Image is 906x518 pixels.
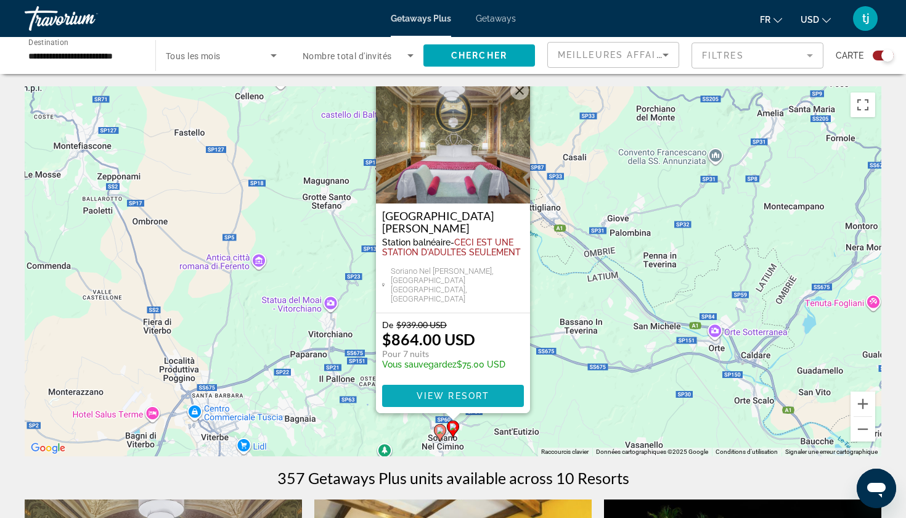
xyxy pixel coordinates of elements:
[760,15,770,25] span: fr
[451,237,454,247] span: -
[836,47,863,64] span: Carte
[382,319,393,330] span: De
[28,440,68,456] img: Google
[857,469,896,508] iframe: Bouton de lancement de la fenêtre de messagerie
[391,266,524,303] span: Soriano Nel [PERSON_NAME], [GEOGRAPHIC_DATA] [GEOGRAPHIC_DATA], [GEOGRAPHIC_DATA]
[451,51,507,60] span: Chercher
[558,50,676,60] span: Meilleures affaires
[510,81,529,100] button: Fermer
[382,360,457,369] span: Vous sauvegardez
[851,392,875,416] button: Zoom avant
[396,319,447,330] span: $939.00 USD
[382,385,524,407] button: View Resort
[382,237,451,247] span: Station balnéaire
[851,417,875,442] button: Zoom arrière
[558,47,669,62] mat-select: Sort by
[382,330,475,348] p: $864.00 USD
[801,10,831,28] button: Change currency
[760,10,782,28] button: Change language
[28,440,68,456] a: Ouvrir cette zone dans Google Maps (dans une nouvelle fenêtre)
[391,14,451,23] a: Getaways Plus
[851,92,875,117] button: Passer en plein écran
[476,14,516,23] a: Getaways
[716,448,778,455] a: Conditions d'utilisation (s'ouvre dans un nouvel onglet)
[801,15,819,25] span: USD
[303,51,392,61] span: Nombre total d'invités
[28,38,68,46] span: Destination
[166,51,221,61] span: Tous les mois
[692,42,823,69] button: Filter
[376,80,530,203] img: RB05I01X.jpg
[596,448,708,455] span: Données cartographiques ©2025 Google
[382,210,524,234] a: [GEOGRAPHIC_DATA][PERSON_NAME]
[382,360,505,369] p: $75.00 USD
[541,448,589,456] button: Raccourcis clavier
[785,448,878,455] a: Signaler une erreur cartographique
[423,44,535,67] button: Chercher
[25,2,148,35] a: Travorium
[849,6,881,31] button: User Menu
[862,12,869,25] span: tj
[382,237,521,257] span: Ceci est une station d'adultes seulement
[417,391,489,401] span: View Resort
[277,469,629,487] h1: 357 Getaways Plus units available across 10 Resorts
[382,348,505,360] p: Pour 7 nuits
